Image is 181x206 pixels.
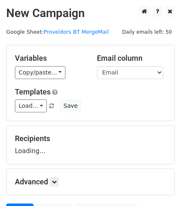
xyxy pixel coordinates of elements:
div: Loading... [15,134,166,156]
h5: Variables [15,54,84,63]
span: Daily emails left: 50 [119,27,175,37]
h5: Recipients [15,134,166,143]
button: Save [60,99,81,112]
a: Templates [15,87,51,96]
h5: Advanced [15,177,166,186]
a: Load... [15,99,47,112]
small: Google Sheet: [6,29,109,35]
a: Copy/paste... [15,66,65,79]
h5: Email column [97,54,167,63]
h2: New Campaign [6,6,175,20]
a: Proveïdors BT MergeMail [43,29,109,35]
a: Daily emails left: 50 [119,29,175,35]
